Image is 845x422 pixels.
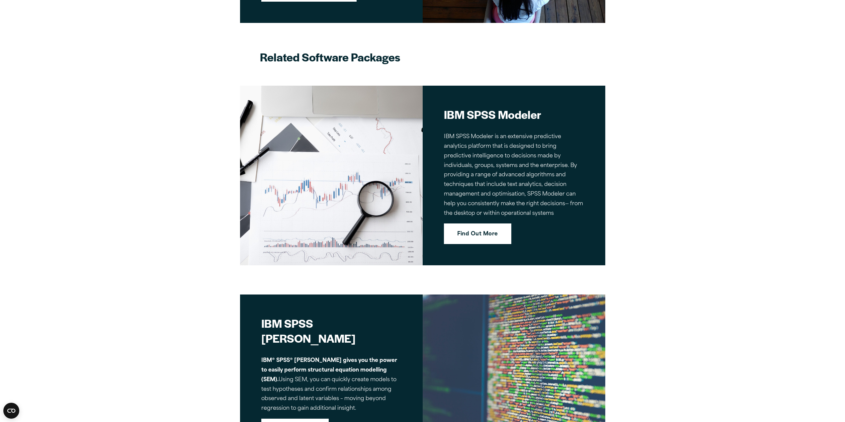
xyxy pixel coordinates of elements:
[261,358,397,382] strong: IBM® SPSS® [PERSON_NAME] gives you the power to easily perform structural equation modelling (SEM).
[444,107,584,122] h2: IBM SPSS Modeler
[444,223,511,244] a: Find Out More
[3,403,19,419] button: Open CMP widget
[260,49,482,64] h2: Related Software Packages
[444,132,584,218] p: IBM SPSS Modeler is an extensive predictive analytics platform that is designed to bring predicti...
[261,316,401,346] h2: IBM SPSS [PERSON_NAME]
[261,356,401,413] p: Using SEM, you can quickly create models to test hypotheses and confirm relationships among obser...
[240,86,423,265] img: IBM SPSS Modeler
